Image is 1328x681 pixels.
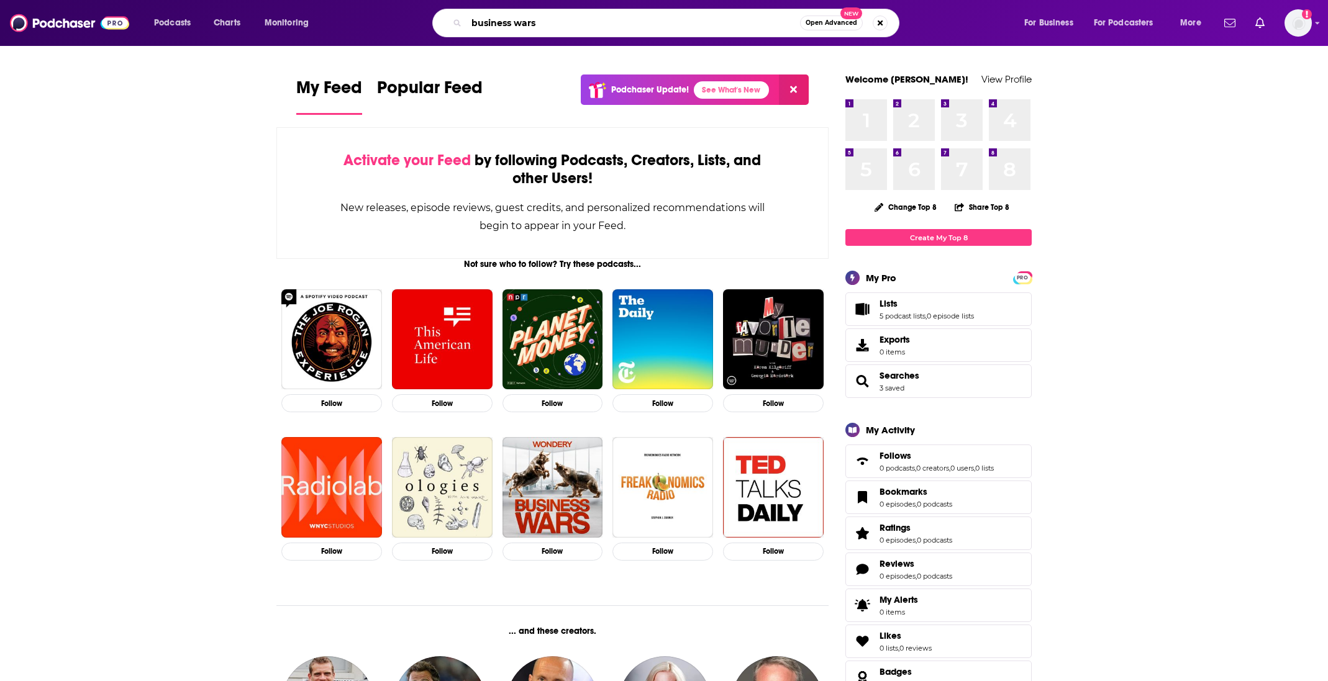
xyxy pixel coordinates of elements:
[845,589,1032,622] a: My Alerts
[845,480,1032,514] span: Bookmarks
[845,444,1032,478] span: Follows
[723,394,824,412] button: Follow
[880,334,910,345] span: Exports
[800,16,863,30] button: Open AdvancedNew
[1016,13,1089,33] button: open menu
[880,348,910,356] span: 0 items
[880,384,904,392] a: 3 saved
[612,289,713,390] a: The Daily
[611,84,689,95] p: Podchaser Update!
[954,195,1010,219] button: Share Top 8
[880,572,916,580] a: 0 episodes
[850,336,875,354] span: Exports
[1094,14,1153,32] span: For Podcasters
[880,594,918,605] span: My Alerts
[503,289,603,390] img: Planet Money
[880,558,952,569] a: Reviews
[899,644,932,652] a: 0 reviews
[880,666,912,677] span: Badges
[975,464,994,472] a: 0 lists
[949,464,950,472] span: ,
[723,543,824,561] button: Follow
[850,372,875,390] a: Searches
[1180,14,1201,32] span: More
[612,394,713,412] button: Follow
[916,500,917,508] span: ,
[845,292,1032,326] span: Lists
[10,11,129,35] img: Podchaser - Follow, Share and Rate Podcasts
[281,289,382,390] img: The Joe Rogan Experience
[880,464,915,472] a: 0 podcasts
[1015,273,1030,282] a: PRO
[916,536,917,544] span: ,
[1285,9,1312,37] span: Logged in as ericagelbard
[916,572,917,580] span: ,
[339,151,766,187] div: by following Podcasts, Creators, Lists, and other Users!
[265,14,309,32] span: Monitoring
[880,486,952,497] a: Bookmarks
[1024,14,1073,32] span: For Business
[850,453,875,470] a: Follows
[1086,13,1171,33] button: open menu
[276,259,829,269] div: Not sure who to follow? Try these podcasts...
[392,394,493,412] button: Follow
[880,450,911,461] span: Follows
[880,312,926,320] a: 5 podcast lists
[256,13,325,33] button: open menu
[145,13,207,33] button: open menu
[343,151,471,169] span: Activate your Feed
[880,370,919,381] a: Searches
[850,525,875,542] a: Ratings
[880,630,901,641] span: Likes
[845,516,1032,550] span: Ratings
[880,298,898,309] span: Lists
[281,394,382,412] button: Follow
[503,437,603,538] img: Business Wars
[206,13,248,33] a: Charts
[1250,12,1270,34] a: Show notifications dropdown
[880,608,918,616] span: 0 items
[444,9,911,37] div: Search podcasts, credits, & more...
[850,300,875,318] a: Lists
[806,20,857,26] span: Open Advanced
[880,536,916,544] a: 0 episodes
[392,543,493,561] button: Follow
[612,437,713,538] img: Freakonomics Radio
[296,77,362,106] span: My Feed
[281,437,382,538] a: Radiolab
[917,572,952,580] a: 0 podcasts
[377,77,483,115] a: Popular Feed
[1219,12,1240,34] a: Show notifications dropdown
[950,464,974,472] a: 0 users
[850,633,875,650] a: Likes
[840,7,863,19] span: New
[1285,9,1312,37] img: User Profile
[392,289,493,390] a: This American Life
[880,644,898,652] a: 0 lists
[917,500,952,508] a: 0 podcasts
[867,199,944,215] button: Change Top 8
[503,394,603,412] button: Follow
[880,500,916,508] a: 0 episodes
[339,199,766,235] div: New releases, episode reviews, guest credits, and personalized recommendations will begin to appe...
[880,630,932,641] a: Likes
[850,489,875,506] a: Bookmarks
[981,73,1032,85] a: View Profile
[866,424,915,436] div: My Activity
[1015,273,1030,282] span: PRO
[392,437,493,538] img: Ologies with Alie Ward
[880,558,914,569] span: Reviews
[612,543,713,561] button: Follow
[1302,9,1312,19] svg: Add a profile image
[723,289,824,390] img: My Favorite Murder with Karen Kilgariff and Georgia Hardstark
[466,13,800,33] input: Search podcasts, credits, & more...
[845,328,1032,362] a: Exports
[974,464,975,472] span: ,
[276,626,829,636] div: ... and these creators.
